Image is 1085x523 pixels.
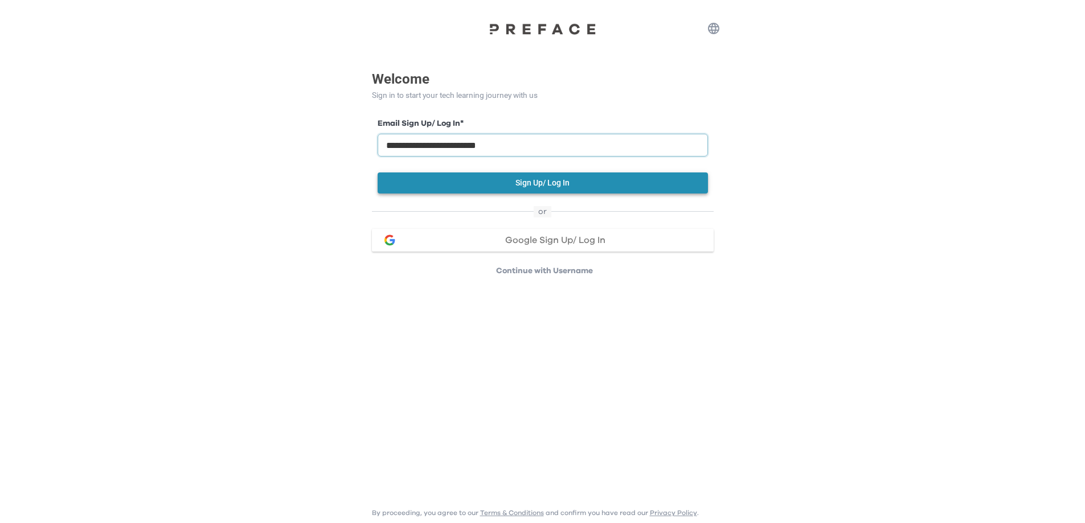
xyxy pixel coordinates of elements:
[372,69,714,89] p: Welcome
[480,509,544,516] a: Terms & Conditions
[378,172,708,193] button: Sign Up/ Log In
[534,206,551,217] span: or
[383,233,396,247] img: google login
[372,508,699,517] p: By proceeding, you agree to our and confirm you have read our .
[372,229,714,252] button: google loginGoogle Sign Up/ Log In
[505,236,605,245] span: Google Sign Up/ Log In
[378,118,708,130] label: Email Sign Up/ Log In *
[375,265,714,277] p: Continue with Username
[372,89,714,101] p: Sign in to start your tech learning journey with us
[486,23,600,35] img: Preface Logo
[650,509,697,516] a: Privacy Policy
